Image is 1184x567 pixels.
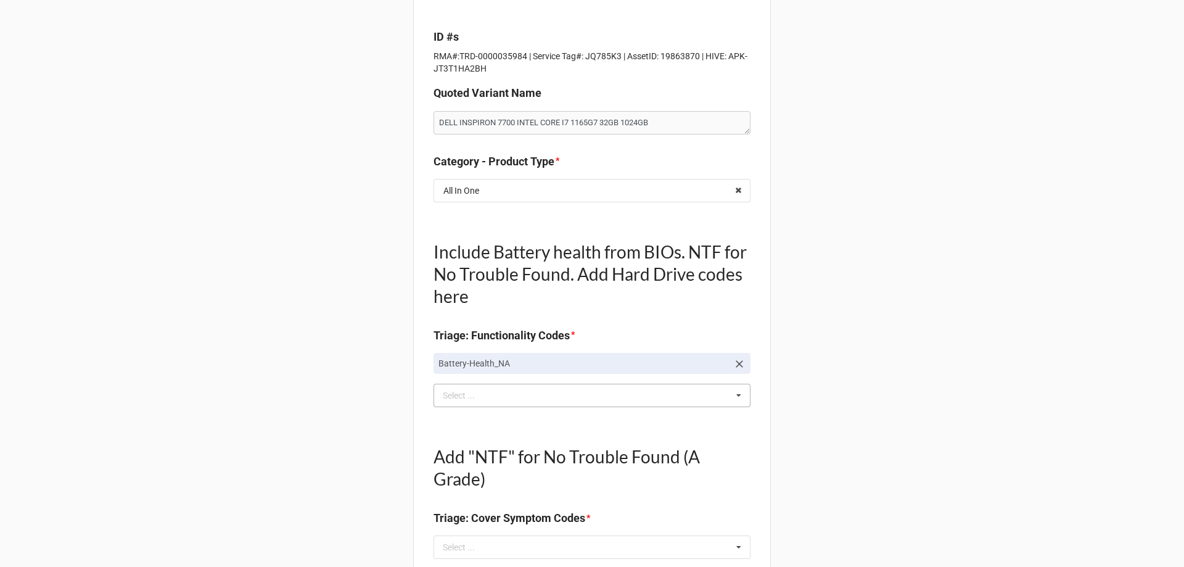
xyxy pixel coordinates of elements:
div: Select ... [440,388,493,402]
h1: Add "NTF" for No Trouble Found (A Grade) [434,445,750,490]
b: ID #s [434,30,459,43]
div: Select ... [440,540,493,555]
label: Quoted Variant Name [434,85,541,102]
textarea: DELL INSPIRON 7700 INTEL CORE I7 1165G7 32GB 1024GB [434,111,750,135]
label: Triage: Functionality Codes [434,327,570,344]
p: RMA#:TRD-0000035984 | Service Tag#: JQ785K3 | AssetID: 19863870 | HIVE: APK-JT3T1HA2BH [434,50,750,75]
p: Battery-Health_NA [438,357,728,370]
h1: Include Battery health from BIOs. NTF for No Trouble Found. Add Hard Drive codes here [434,241,750,307]
label: Category - Product Type [434,153,554,170]
div: All In One [443,186,479,195]
label: Triage: Cover Symptom Codes [434,510,585,527]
